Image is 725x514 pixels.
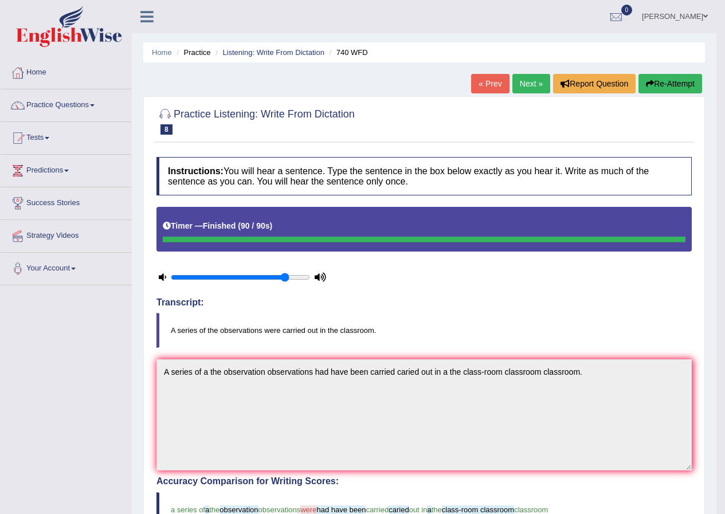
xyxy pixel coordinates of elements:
[1,89,131,118] a: Practice Questions
[638,74,702,93] button: Re-Attempt
[327,47,368,58] li: 740 WFD
[1,122,131,151] a: Tests
[366,505,389,514] span: carried
[512,74,550,93] a: Next »
[171,505,205,514] span: a series of
[389,505,409,514] span: caried
[174,47,210,58] li: Practice
[156,157,692,195] h4: You will hear a sentence. Type the sentence in the box below exactly as you hear it. Write as muc...
[156,476,692,486] h4: Accuracy Comparison for Writing Scores:
[156,106,355,135] h2: Practice Listening: Write From Dictation
[1,187,131,216] a: Success Stories
[409,505,428,514] span: out in
[209,505,220,514] span: the
[163,222,272,230] h5: Timer —
[1,155,131,183] a: Predictions
[203,221,236,230] b: Finished
[553,74,636,93] button: Report Question
[432,505,442,514] span: the
[258,505,301,514] span: observations
[1,57,131,85] a: Home
[442,505,514,514] span: class-room classroom
[316,505,366,514] span: had have been
[152,48,172,57] a: Home
[427,505,431,514] span: a
[222,48,324,57] a: Listening: Write From Dictation
[1,253,131,281] a: Your Account
[514,505,548,514] span: classroom
[300,505,316,514] span: were
[168,166,224,176] b: Instructions:
[156,313,692,348] blockquote: A series of the observations were carried out in the classroom.
[156,297,692,308] h4: Transcript:
[471,74,509,93] a: « Prev
[270,221,273,230] b: )
[1,220,131,249] a: Strategy Videos
[205,505,209,514] span: a
[238,221,241,230] b: (
[160,124,173,135] span: 8
[220,505,258,514] span: observation
[241,221,270,230] b: 90 / 90s
[621,5,633,15] span: 0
